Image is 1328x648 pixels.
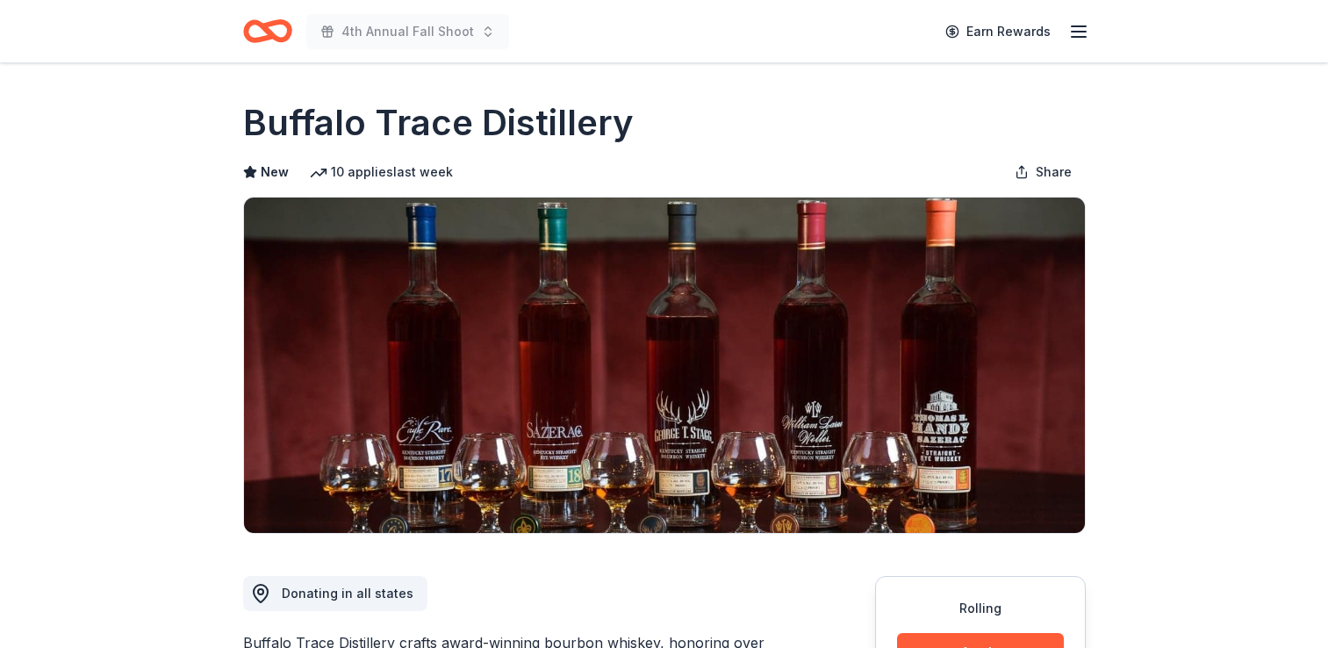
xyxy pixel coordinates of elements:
button: Share [1001,155,1086,190]
h1: Buffalo Trace Distillery [243,98,634,148]
span: 4th Annual Fall Shoot [341,21,474,42]
div: 10 applies last week [310,162,453,183]
span: New [261,162,289,183]
img: Image for Buffalo Trace Distillery [244,198,1085,533]
div: Rolling [897,598,1064,619]
span: Share [1036,162,1072,183]
span: Donating in all states [282,586,413,601]
a: Earn Rewards [935,16,1061,47]
a: Home [243,11,292,52]
button: 4th Annual Fall Shoot [306,14,509,49]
